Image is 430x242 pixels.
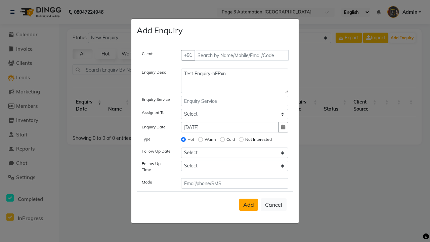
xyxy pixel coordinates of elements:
span: Add [243,201,254,208]
label: Enquiry Service [142,96,170,103]
label: Not Interested [245,136,272,143]
label: Cold [226,136,235,143]
label: Enquiry Date [142,124,166,130]
label: Follow Up Time [142,161,171,173]
button: Cancel [261,198,287,211]
input: Email/phone/SMS [181,178,289,189]
label: Type [142,136,150,142]
label: Enquiry Desc [142,69,166,75]
label: Assigned To [142,110,165,116]
label: Client [142,51,153,57]
label: Warm [205,136,216,143]
h4: Add Enquiry [137,24,183,36]
button: Add [239,199,258,211]
label: Follow Up Date [142,148,171,154]
input: Enquiry Service [181,96,289,106]
button: +91 [181,50,195,61]
input: Search by Name/Mobile/Email/Code [195,50,289,61]
label: Mode [142,179,152,185]
label: Hot [187,136,194,143]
